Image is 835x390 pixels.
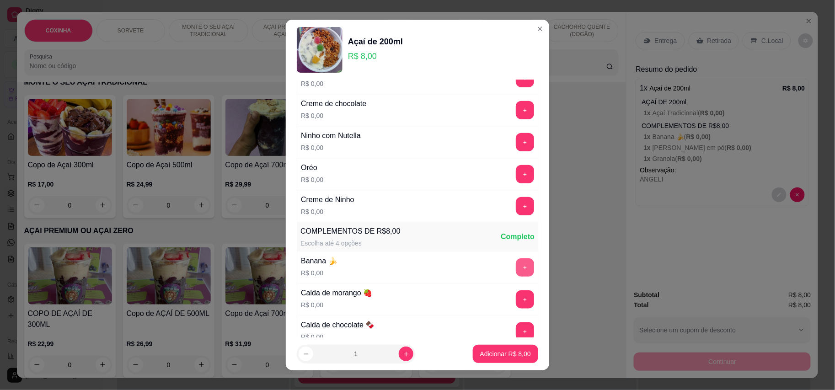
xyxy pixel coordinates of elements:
[399,347,413,361] button: increase-product-quantity
[301,194,354,205] div: Creme de Ninho
[301,288,372,299] div: Calda de morango 🍓
[301,207,354,216] p: R$ 0,00
[301,130,361,141] div: Ninho com Nutella
[300,226,400,237] div: COMPLEMENTOS DE R$8,00
[300,239,400,248] div: Escolha até 4 opções
[480,349,531,358] p: Adicionar R$ 8,00
[516,290,534,309] button: add
[301,175,323,184] p: R$ 0,00
[299,347,313,361] button: decrease-product-quantity
[297,27,343,73] img: product-image
[301,143,361,152] p: R$ 0,00
[516,322,534,341] button: add
[516,133,534,151] button: add
[301,300,372,310] p: R$ 0,00
[301,268,337,278] p: R$ 0,00
[348,35,403,48] div: Açaí de 200ml
[301,332,375,342] p: R$ 0,00
[473,345,538,363] button: Adicionar R$ 8,00
[301,111,366,120] p: R$ 0,00
[516,165,534,183] button: add
[516,258,534,277] button: add
[301,79,375,88] p: R$ 0,00
[516,197,534,215] button: add
[516,101,534,119] button: add
[301,256,337,267] div: Banana 🍌
[301,320,375,331] div: Calda de chocolate 🍫
[501,231,535,242] div: Completo
[533,21,547,36] button: Close
[301,98,366,109] div: Creme de chocolate
[301,162,323,173] div: Oréo
[348,50,403,63] p: R$ 8,00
